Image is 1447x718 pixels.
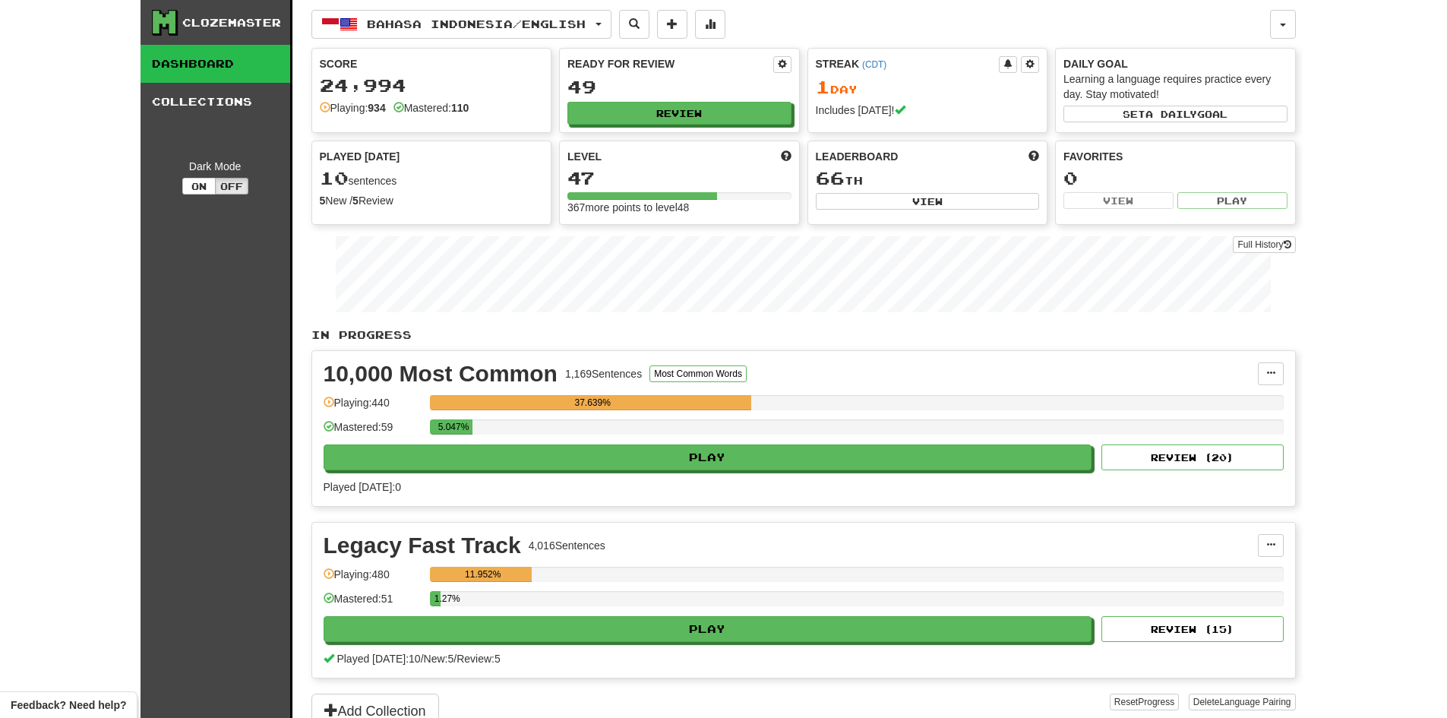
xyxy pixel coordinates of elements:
div: Legacy Fast Track [324,534,521,557]
div: 1,169 Sentences [565,366,642,381]
a: Dashboard [141,45,290,83]
div: Mastered: [393,100,469,115]
button: Play [1177,192,1287,209]
div: 49 [567,77,791,96]
button: On [182,178,216,195]
div: Score [320,56,544,71]
button: Search sentences [619,10,649,39]
div: Daily Goal [1063,56,1287,71]
button: Off [215,178,248,195]
div: 11.952% [434,567,532,582]
div: Dark Mode [152,159,279,174]
div: Mastered: 59 [324,419,422,444]
button: Bahasa Indonesia/English [311,10,611,39]
strong: 110 [451,102,469,114]
a: Collections [141,83,290,121]
div: th [816,169,1040,188]
div: 10,000 Most Common [324,362,558,385]
span: / [421,653,424,665]
span: Bahasa Indonesia / English [367,17,586,30]
div: 1.27% [434,591,441,606]
span: Played [DATE]: 0 [324,481,401,493]
div: Ready for Review [567,56,773,71]
span: Progress [1138,697,1174,707]
div: New / Review [320,193,544,208]
a: (CDT) [862,59,886,70]
a: Full History [1233,236,1295,253]
span: Played [DATE] [320,149,400,164]
div: 24,994 [320,76,544,95]
button: Review (20) [1101,444,1284,470]
p: In Progress [311,327,1296,343]
span: a daily [1145,109,1197,119]
div: 37.639% [434,395,751,410]
button: ResetProgress [1110,694,1179,710]
strong: 5 [320,195,326,207]
button: Play [324,444,1092,470]
div: 0 [1063,169,1287,188]
div: Includes [DATE]! [816,103,1040,118]
div: 5.047% [434,419,472,435]
span: New: 5 [424,653,454,665]
span: Language Pairing [1219,697,1291,707]
span: Open feedback widget [11,697,126,713]
button: Most Common Words [649,365,747,382]
button: DeleteLanguage Pairing [1189,694,1296,710]
button: More stats [695,10,725,39]
div: Playing: 480 [324,567,422,592]
div: Playing: 440 [324,395,422,420]
div: Learning a language requires practice every day. Stay motivated! [1063,71,1287,102]
div: 367 more points to level 48 [567,200,791,215]
button: Add sentence to collection [657,10,687,39]
div: Clozemaster [182,15,281,30]
div: Playing: [320,100,386,115]
button: View [1063,192,1174,209]
strong: 934 [368,102,385,114]
div: Day [816,77,1040,97]
span: / [453,653,457,665]
button: Review [567,102,791,125]
span: Level [567,149,602,164]
div: Mastered: 51 [324,591,422,616]
span: Leaderboard [816,149,899,164]
span: Review: 5 [457,653,501,665]
button: Play [324,616,1092,642]
span: 66 [816,167,845,188]
div: 47 [567,169,791,188]
span: Played [DATE]: 10 [336,653,420,665]
span: 1 [816,76,830,97]
div: Streak [816,56,1000,71]
span: This week in points, UTC [1028,149,1039,164]
div: 4,016 Sentences [529,538,605,553]
strong: 5 [352,195,359,207]
span: 10 [320,167,349,188]
button: View [816,193,1040,210]
button: Seta dailygoal [1063,106,1287,122]
div: Favorites [1063,149,1287,164]
span: Score more points to level up [781,149,791,164]
button: Review (15) [1101,616,1284,642]
div: sentences [320,169,544,188]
